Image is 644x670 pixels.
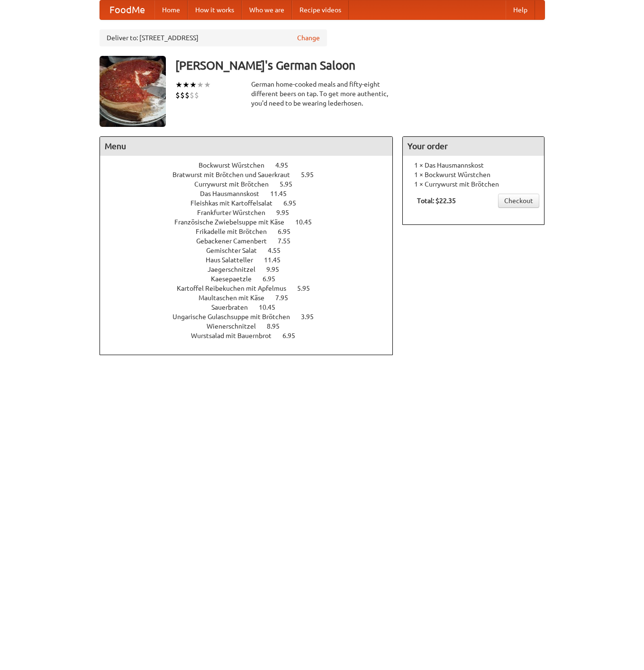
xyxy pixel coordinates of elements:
a: Französische Zwiebelsuppe mit Käse 10.45 [174,218,329,226]
span: Frankfurter Würstchen [197,209,275,216]
span: 3.95 [301,313,323,321]
span: Gebackener Camenbert [196,237,276,245]
span: Maultaschen mit Käse [199,294,274,302]
a: Kaesepaetzle 6.95 [211,275,293,283]
span: Sauerbraten [211,304,257,311]
span: 8.95 [267,322,289,330]
a: Das Hausmannskost 11.45 [200,190,304,197]
b: Total: $22.35 [417,197,456,205]
span: 9.95 [266,266,289,273]
h3: [PERSON_NAME]'s German Saloon [175,56,545,75]
a: Who we are [242,0,292,19]
a: Frankfurter Würstchen 9.95 [197,209,307,216]
a: Bratwurst mit Brötchen und Sauerkraut 5.95 [172,171,331,179]
span: Currywurst mit Brötchen [194,180,278,188]
li: ★ [190,80,197,90]
span: Jaegerschnitzel [208,266,265,273]
a: Checkout [498,194,539,208]
a: Currywurst mit Brötchen 5.95 [194,180,310,188]
span: 6.95 [283,199,306,207]
span: Bratwurst mit Brötchen und Sauerkraut [172,171,299,179]
a: Haus Salatteller 11.45 [206,256,298,264]
span: 7.55 [278,237,300,245]
a: Fleishkas mit Kartoffelsalat 6.95 [190,199,314,207]
span: 11.45 [270,190,296,197]
span: Das Hausmannskost [200,190,269,197]
li: ★ [175,80,182,90]
li: 1 × Bockwurst Würstchen [408,170,539,179]
a: Change [297,33,320,43]
a: FoodMe [100,0,154,19]
span: 5.95 [301,171,323,179]
span: Wienerschnitzel [207,322,265,330]
a: Gebackener Camenbert 7.55 [196,237,308,245]
a: Help [506,0,535,19]
span: Haus Salatteller [206,256,263,264]
a: Wienerschnitzel 8.95 [207,322,297,330]
span: 4.55 [268,247,290,254]
div: Deliver to: [STREET_ADDRESS] [100,29,327,46]
span: Fleishkas mit Kartoffelsalat [190,199,282,207]
li: $ [180,90,185,100]
a: Gemischter Salat 4.55 [206,247,298,254]
span: 5.95 [297,285,319,292]
a: Bockwurst Würstchen 4.95 [199,161,306,169]
span: Wurstsalad mit Bauernbrot [191,332,281,339]
a: Jaegerschnitzel 9.95 [208,266,297,273]
span: Französische Zwiebelsuppe mit Käse [174,218,294,226]
a: Recipe videos [292,0,349,19]
li: 1 × Currywurst mit Brötchen [408,179,539,189]
span: 11.45 [264,256,290,264]
span: Kartoffel Reibekuchen mit Apfelmus [177,285,296,292]
span: 10.45 [295,218,321,226]
span: 4.95 [275,161,298,169]
span: Bockwurst Würstchen [199,161,274,169]
li: $ [194,90,199,100]
a: Home [154,0,188,19]
span: 6.95 [278,228,300,235]
div: German home-cooked meals and fifty-eight different beers on tap. To get more authentic, you'd nee... [251,80,393,108]
a: Wurstsalad mit Bauernbrot 6.95 [191,332,313,339]
span: 5.95 [280,180,302,188]
span: 9.95 [276,209,299,216]
img: angular.jpg [100,56,166,127]
li: ★ [182,80,190,90]
a: Maultaschen mit Käse 7.95 [199,294,306,302]
span: 10.45 [259,304,285,311]
a: Sauerbraten 10.45 [211,304,293,311]
span: Gemischter Salat [206,247,266,254]
li: $ [190,90,194,100]
h4: Menu [100,137,393,156]
span: Frikadelle mit Brötchen [196,228,276,235]
span: 7.95 [275,294,298,302]
a: How it works [188,0,242,19]
li: $ [185,90,190,100]
a: Frikadelle mit Brötchen 6.95 [196,228,308,235]
li: ★ [204,80,211,90]
h4: Your order [403,137,544,156]
a: Ungarische Gulaschsuppe mit Brötchen 3.95 [172,313,331,321]
li: $ [175,90,180,100]
span: 6.95 [282,332,305,339]
span: Ungarische Gulaschsuppe mit Brötchen [172,313,299,321]
li: 1 × Das Hausmannskost [408,161,539,170]
li: ★ [197,80,204,90]
a: Kartoffel Reibekuchen mit Apfelmus 5.95 [177,285,327,292]
span: 6.95 [263,275,285,283]
span: Kaesepaetzle [211,275,261,283]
